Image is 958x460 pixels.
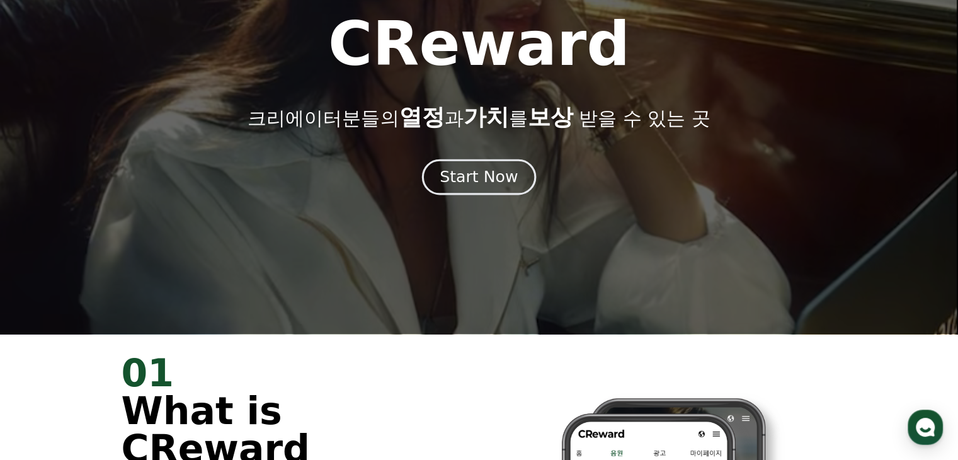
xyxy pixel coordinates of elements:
[115,375,130,385] span: 대화
[463,104,508,130] span: 가치
[440,166,518,188] div: Start Now
[328,14,630,74] h1: CReward
[83,355,163,387] a: 대화
[122,354,464,392] div: 01
[248,105,710,130] p: 크리에이터분들의 과 를 받을 수 있는 곳
[422,159,536,195] button: Start Now
[4,355,83,387] a: 홈
[425,173,533,185] a: Start Now
[163,355,242,387] a: 설정
[527,104,573,130] span: 보상
[195,374,210,384] span: 설정
[40,374,47,384] span: 홈
[399,104,444,130] span: 열정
